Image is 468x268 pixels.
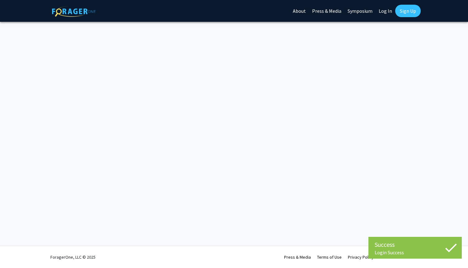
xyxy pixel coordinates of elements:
[50,246,96,268] div: ForagerOne, LLC © 2025
[395,5,421,17] a: Sign Up
[348,254,374,260] a: Privacy Policy
[317,254,342,260] a: Terms of Use
[375,240,456,249] div: Success
[284,254,311,260] a: Press & Media
[375,249,456,256] div: Login Success
[52,6,96,17] img: ForagerOne Logo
